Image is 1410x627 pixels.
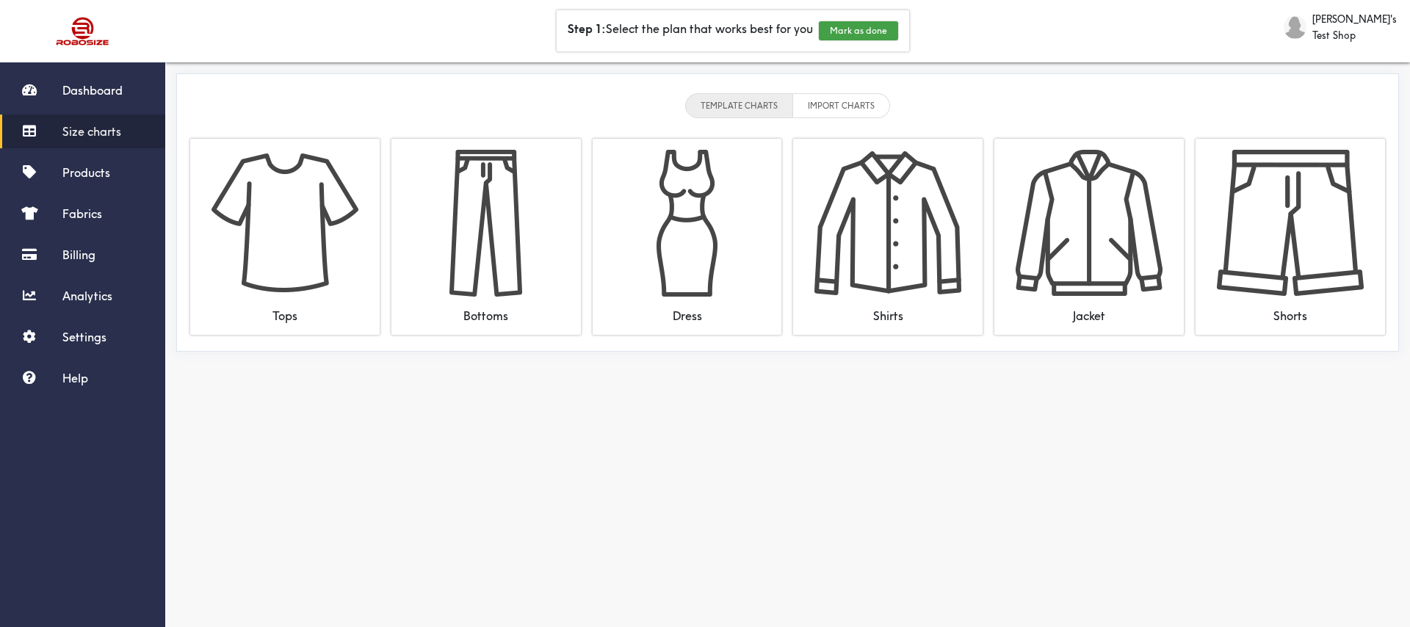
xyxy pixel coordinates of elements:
[1284,15,1306,39] img: Joshua's Test Shop
[804,297,972,324] div: Shirts
[211,150,358,297] img: RODicVgYjGYWAwGE4vhIvifAAMANIINg8Q9U7gAAAAASUVORK5CYII=
[604,297,771,324] div: Dress
[1016,150,1163,297] img: CTAAZQKxoenulmMAAAAASUVORK5CYII=
[793,93,890,118] li: IMPORT CHARTS
[62,83,123,98] span: Dashboard
[1217,150,1364,297] img: VKmb1b8PcAAAAASUVORK5CYII=
[814,150,961,297] img: vd7xDZGTHDwRo6OJ5TBsEq5h9G06IX3DslqjxfjUCQqYQMStRgcBkaTis3NxcsjpLwGAoLC9966y2YZLgUhTRKUUMwaUzVOIQ...
[402,297,570,324] div: Bottoms
[62,165,110,180] span: Products
[28,11,138,51] img: Robosize
[62,206,102,221] span: Fabrics
[614,150,761,297] img: f09NA7C3t7+1WrVqWkpLBBrP8KMABWhxdaqtulYQAAAABJRU5ErkJggg==
[568,21,606,36] b: Step 1:
[1207,297,1374,324] div: Shorts
[1005,297,1173,324] div: Jacket
[413,150,560,297] img: KsoKiqKa0SlFxORivqgmpoaymcvdzSW+tZmz55tJ94TUNN0ceIX91npcePGDRkyxMg5z5kz58KFC1mCRjsC86IszMLYXC8g4l...
[62,371,88,385] span: Help
[62,124,121,139] span: Size charts
[557,10,909,51] div: Select the plan that works best for you
[62,289,112,303] span: Analytics
[1312,11,1398,43] span: [PERSON_NAME]'s Test Shop
[819,21,898,40] button: Mark as done
[685,93,793,118] li: TEMPLATE CHARTS
[62,247,95,262] span: Billing
[201,297,369,324] div: Tops
[62,330,106,344] span: Settings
